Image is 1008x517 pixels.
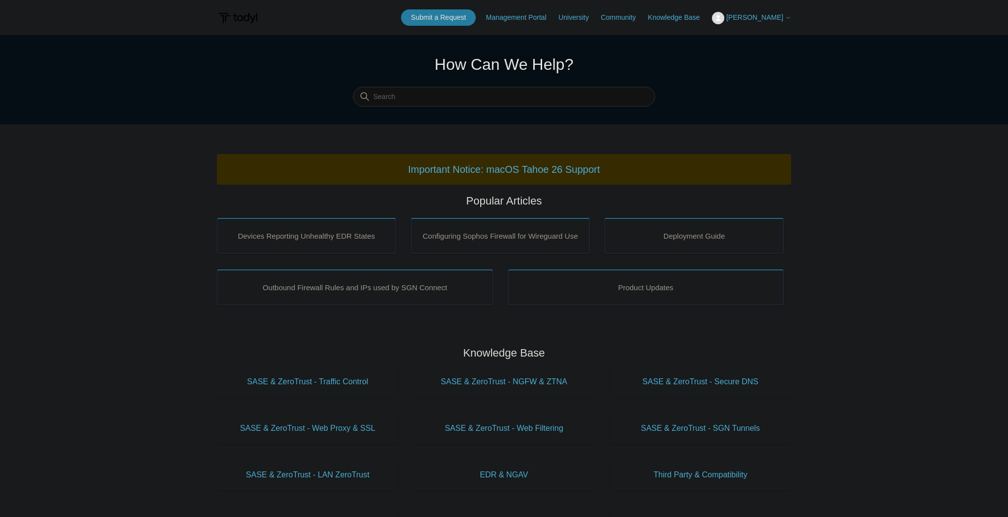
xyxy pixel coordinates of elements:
[413,413,595,444] a: SASE & ZeroTrust - Web Filtering
[217,218,396,254] a: Devices Reporting Unhealthy EDR States
[232,422,384,434] span: SASE & ZeroTrust - Web Proxy & SSL
[648,12,710,23] a: Knowledge Base
[624,422,776,434] span: SASE & ZeroTrust - SGN Tunnels
[401,9,476,26] a: Submit a Request
[726,13,783,21] span: [PERSON_NAME]
[353,52,655,76] h1: How Can We Help?
[217,9,259,27] img: Todyl Support Center Help Center home page
[624,469,776,481] span: Third Party & Compatibility
[609,459,791,491] a: Third Party & Compatibility
[408,164,600,175] a: Important Notice: macOS Tahoe 26 Support
[486,12,556,23] a: Management Portal
[428,376,580,388] span: SASE & ZeroTrust - NGFW & ZTNA
[609,366,791,398] a: SASE & ZeroTrust - Secure DNS
[217,269,493,305] a: Outbound Firewall Rules and IPs used by SGN Connect
[217,366,399,398] a: SASE & ZeroTrust - Traffic Control
[508,269,784,305] a: Product Updates
[609,413,791,444] a: SASE & ZeroTrust - SGN Tunnels
[217,459,399,491] a: SASE & ZeroTrust - LAN ZeroTrust
[232,469,384,481] span: SASE & ZeroTrust - LAN ZeroTrust
[601,12,646,23] a: Community
[411,218,590,254] a: Configuring Sophos Firewall for Wireguard Use
[605,218,784,254] a: Deployment Guide
[712,12,791,24] button: [PERSON_NAME]
[217,193,791,209] h2: Popular Articles
[353,87,655,107] input: Search
[413,459,595,491] a: EDR & NGAV
[217,345,791,361] h2: Knowledge Base
[413,366,595,398] a: SASE & ZeroTrust - NGFW & ZTNA
[217,413,399,444] a: SASE & ZeroTrust - Web Proxy & SSL
[428,422,580,434] span: SASE & ZeroTrust - Web Filtering
[428,469,580,481] span: EDR & NGAV
[624,376,776,388] span: SASE & ZeroTrust - Secure DNS
[558,12,599,23] a: University
[232,376,384,388] span: SASE & ZeroTrust - Traffic Control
